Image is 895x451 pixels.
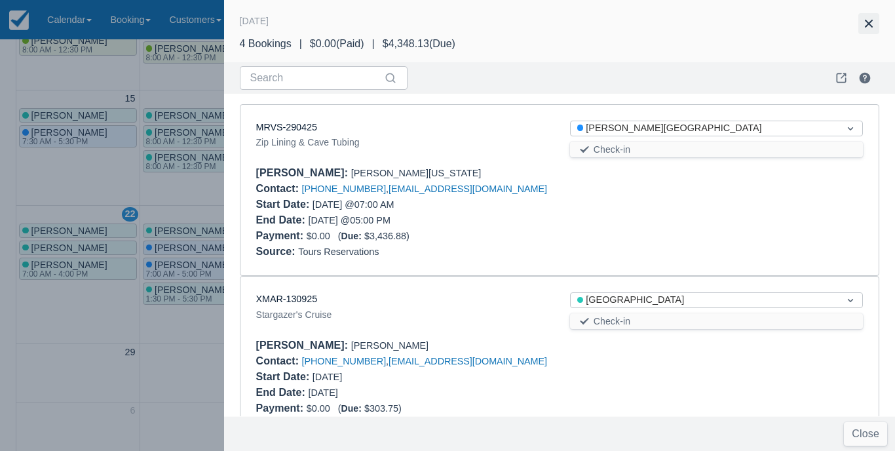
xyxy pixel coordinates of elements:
div: Due: [341,403,364,414]
div: 4 Bookings [240,36,292,52]
div: Contact : [256,355,302,366]
span: ( $3,436.88 ) [338,231,409,241]
a: [EMAIL_ADDRESS][DOMAIN_NAME] [389,356,547,366]
div: [PERSON_NAME][US_STATE] [256,165,864,181]
a: [EMAIL_ADDRESS][DOMAIN_NAME] [389,184,547,194]
div: [PERSON_NAME][GEOGRAPHIC_DATA] [577,121,832,136]
div: [PERSON_NAME] : [256,340,351,351]
div: [PERSON_NAME] [256,338,864,353]
div: Contact : [256,183,302,194]
div: Payment : [256,230,307,241]
div: | [364,36,383,52]
div: , [256,353,864,369]
div: $0.00 ( Paid ) [310,36,364,52]
div: Zip Lining & Cave Tubing [256,134,549,150]
a: XMAR-130925 [256,294,318,304]
button: Check-in [570,313,863,329]
span: Dropdown icon [844,122,857,135]
div: Due: [341,231,364,241]
div: [DATE] [240,13,269,29]
input: Search [250,66,381,90]
div: [DATE] [256,369,549,385]
div: [DATE] [256,385,549,401]
a: [PHONE_NUMBER] [302,184,387,194]
div: $4,348.13 ( Due ) [383,36,455,52]
div: [DATE] @ 05:00 PM [256,212,549,228]
div: Stargazer's Cruise [256,307,549,323]
div: Start Date : [256,371,313,382]
div: $0.00 [256,401,864,416]
div: | [292,36,310,52]
div: Payment : [256,402,307,414]
div: [DATE] @ 07:00 AM [256,197,549,212]
div: [PERSON_NAME] : [256,167,351,178]
button: Close [844,422,887,446]
div: Source : [256,246,299,257]
span: Dropdown icon [844,294,857,307]
a: MRVS-290425 [256,122,317,132]
button: Check-in [570,142,863,157]
div: [GEOGRAPHIC_DATA] [577,293,832,307]
div: End Date : [256,214,309,226]
div: End Date : [256,387,309,398]
div: $0.00 [256,228,864,244]
span: ( $303.75 ) [338,403,402,414]
a: [PHONE_NUMBER] [302,356,387,366]
div: Tours Reservations [256,244,864,260]
div: Start Date : [256,199,313,210]
div: , [256,181,864,197]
